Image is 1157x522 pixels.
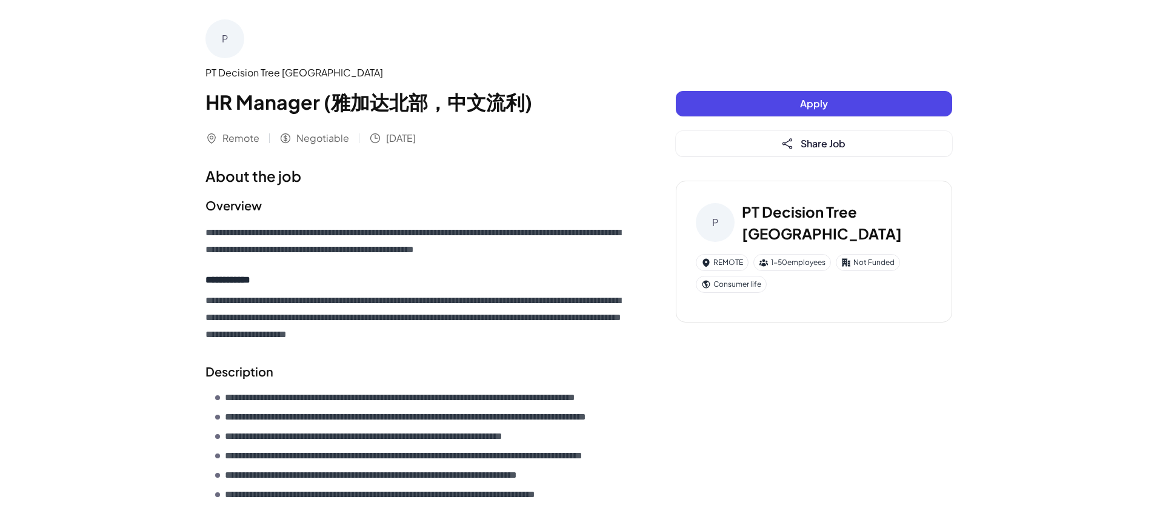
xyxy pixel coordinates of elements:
div: PT Decision Tree [GEOGRAPHIC_DATA] [205,65,627,80]
span: Share Job [801,137,845,150]
span: Remote [222,131,259,146]
div: Not Funded [836,254,900,271]
div: P [205,19,244,58]
h1: About the job [205,165,627,187]
button: Share Job [676,131,952,156]
h2: Description [205,363,627,381]
div: P [696,203,735,242]
h2: Overview [205,196,627,215]
div: Consumer life [696,276,767,293]
span: [DATE] [386,131,416,146]
span: Negotiable [296,131,349,146]
div: 1-50 employees [753,254,831,271]
button: Apply [676,91,952,116]
span: Apply [800,97,828,110]
h3: PT Decision Tree [GEOGRAPHIC_DATA] [742,201,932,244]
h1: HR Manager (雅加达北部，中文流利) [205,87,627,116]
div: REMOTE [696,254,749,271]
